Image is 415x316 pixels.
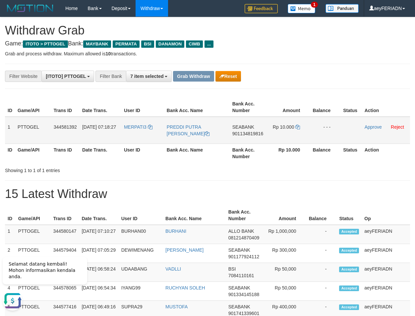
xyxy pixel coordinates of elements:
th: Date Trans. [80,144,121,162]
a: [PERSON_NAME] [165,247,204,253]
img: Button%20Memo.svg [288,4,316,13]
th: ID [5,98,15,117]
td: - [306,282,336,301]
td: IYANG99 [119,282,163,301]
th: Trans ID [51,144,80,162]
span: BSI [141,40,154,48]
td: aeyFERIADN [362,282,410,301]
th: Bank Acc. Number [226,206,264,225]
td: [DATE] 06:54:34 [79,282,118,301]
span: Accepted [339,285,359,291]
td: PTTOGEL [16,244,51,263]
span: SEABANK [228,304,250,309]
span: 7 item selected [130,74,163,79]
td: 2 [5,244,16,263]
td: - [306,263,336,282]
button: Grab Withdraw [173,71,214,82]
th: Bank Acc. Number [230,98,268,117]
td: 1 [5,117,15,144]
th: Status [340,98,362,117]
a: VADLLI [165,266,181,272]
th: Game/API [16,206,51,225]
th: Amount [267,98,310,117]
th: Balance [306,206,336,225]
td: [DATE] 06:58:24 [79,263,118,282]
span: 1 [311,2,318,8]
a: RUCHYAN SOLEH [165,285,205,290]
td: DEWIMENANG [119,244,163,263]
span: Copy 901334145188 to clipboard [228,292,259,297]
a: MUSTOFA [165,304,188,309]
button: Open LiveChat chat widget [3,40,23,60]
td: 344579404 [50,244,79,263]
th: Bank Acc. Name [164,144,230,162]
td: [DATE] 07:05:29 [79,244,118,263]
td: PTTOGEL [16,225,51,244]
td: - - - [310,117,340,144]
span: MAYBANK [83,40,111,48]
strong: 10 [105,51,111,56]
td: PTTOGEL [15,117,51,144]
th: Game/API [15,144,51,162]
td: aeyFERIADN [362,225,410,244]
th: Trans ID [51,98,80,117]
th: Date Trans. [79,206,118,225]
span: ITOTO > PTTOGEL [23,40,68,48]
th: Bank Acc. Name [163,206,226,225]
div: Showing 1 to 1 of 1 entries [5,164,168,174]
td: Rp 50,000 [264,282,306,301]
th: Action [362,98,410,117]
th: ID [5,206,16,225]
span: Copy 901177924112 to clipboard [228,254,259,259]
td: aeyFERIADN [362,244,410,263]
span: ... [205,40,213,48]
span: Copy 7084110161 to clipboard [228,273,254,278]
div: Filter Bank [95,71,126,82]
span: Copy 081214870409 to clipboard [228,235,259,240]
span: Selamat datang kembali! Mohon informasikan kendala anda. [9,10,75,28]
button: 7 item selected [126,71,172,82]
span: Copy 901741339601 to clipboard [228,311,259,316]
span: Rp 10.000 [273,124,294,130]
img: MOTION_logo.png [5,3,55,13]
th: Trans ID [50,206,79,225]
img: Feedback.jpg [245,4,278,13]
th: User ID [119,206,163,225]
span: Accepted [339,229,359,234]
a: MERPATI3 [124,124,152,130]
td: Rp 50,000 [264,263,306,282]
span: Copy 901134819816 to clipboard [232,131,263,136]
td: - [306,225,336,244]
span: 344581392 [54,124,77,130]
span: MERPATI3 [124,124,147,130]
th: Rp 10.000 [267,144,310,162]
span: [DATE] 07:18:27 [82,124,116,130]
th: User ID [121,98,164,117]
span: Accepted [339,304,359,310]
th: Status [340,144,362,162]
h4: Game: Bank: [5,40,410,47]
th: Bank Acc. Name [164,98,230,117]
th: Op [362,206,410,225]
td: 344580147 [50,225,79,244]
div: Filter Website [5,71,41,82]
a: Approve [365,124,382,130]
a: Reject [391,124,404,130]
td: 1 [5,225,16,244]
span: DANAMON [156,40,185,48]
span: SEABANK [232,124,254,130]
span: Accepted [339,267,359,272]
td: Rp 300,000 [264,244,306,263]
td: - [306,244,336,263]
a: PREDDI PUTRA [PERSON_NAME] [167,124,209,136]
td: BURHAN00 [119,225,163,244]
span: BSI [228,266,236,272]
span: SEABANK [228,285,250,290]
h1: 15 Latest Withdraw [5,187,410,201]
th: ID [5,144,15,162]
span: [ITOTO] PTTOGEL [46,74,86,79]
th: Amount [264,206,306,225]
h1: Withdraw Grab [5,24,410,37]
span: ALLO BANK [228,228,254,234]
span: PERMATA [113,40,140,48]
